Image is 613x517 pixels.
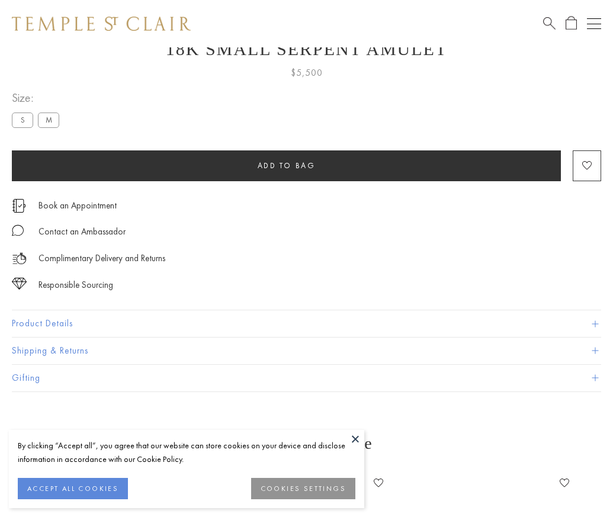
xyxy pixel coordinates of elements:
[12,150,561,181] button: Add to bag
[251,478,355,499] button: COOKIES SETTINGS
[12,251,27,266] img: icon_delivery.svg
[12,88,64,108] span: Size:
[12,113,33,127] label: S
[12,278,27,290] img: icon_sourcing.svg
[38,199,117,212] a: Book an Appointment
[566,16,577,31] a: Open Shopping Bag
[18,439,355,466] div: By clicking “Accept all”, you agree that our website can store cookies on your device and disclos...
[38,113,59,127] label: M
[18,478,128,499] button: ACCEPT ALL COOKIES
[12,199,26,213] img: icon_appointment.svg
[258,160,316,171] span: Add to bag
[12,224,24,236] img: MessageIcon-01_2.svg
[38,251,165,266] p: Complimentary Delivery and Returns
[12,310,601,337] button: Product Details
[38,224,126,239] div: Contact an Ambassador
[38,278,113,293] div: Responsible Sourcing
[12,338,601,364] button: Shipping & Returns
[12,17,191,31] img: Temple St. Clair
[291,65,323,81] span: $5,500
[12,365,601,391] button: Gifting
[12,39,601,59] h1: 18K Small Serpent Amulet
[543,16,556,31] a: Search
[587,17,601,31] button: Open navigation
